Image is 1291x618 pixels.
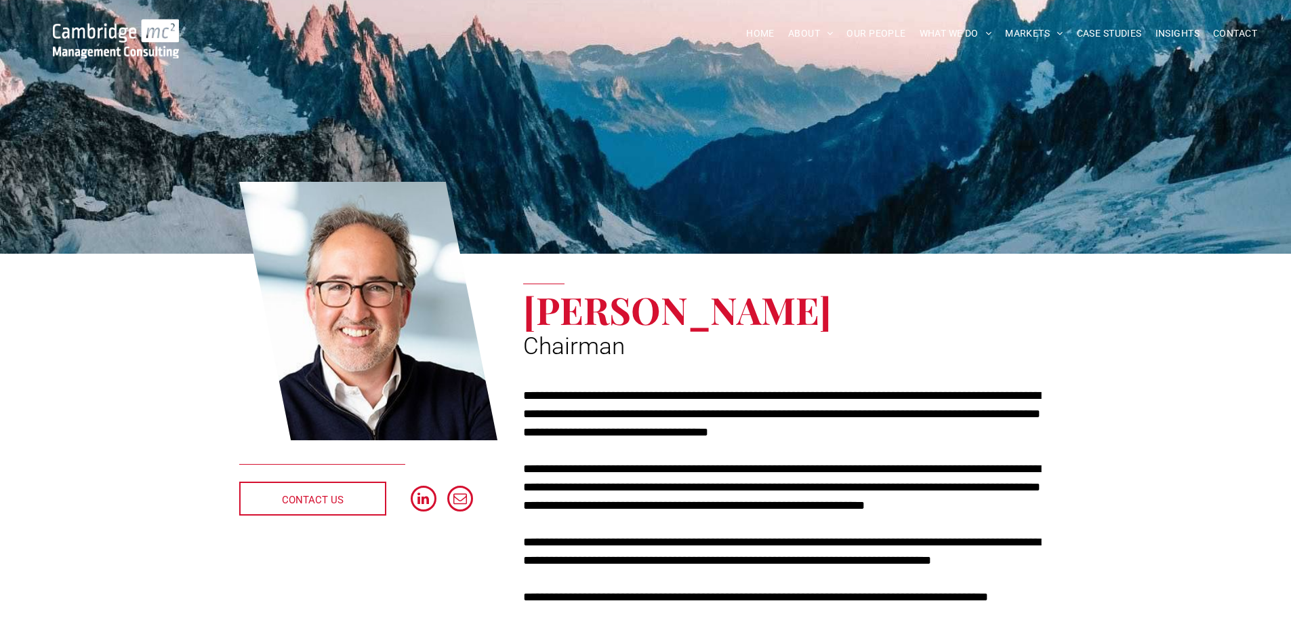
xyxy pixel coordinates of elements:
[1149,23,1206,44] a: INSIGHTS
[1206,23,1264,44] a: CONTACT
[53,19,179,58] img: Go to Homepage
[523,284,832,334] span: [PERSON_NAME]
[239,482,386,516] a: CONTACT US
[282,483,344,517] span: CONTACT US
[1070,23,1149,44] a: CASE STUDIES
[523,332,625,360] span: Chairman
[913,23,999,44] a: WHAT WE DO
[781,23,840,44] a: ABOUT
[739,23,781,44] a: HOME
[447,486,473,515] a: email
[840,23,912,44] a: OUR PEOPLE
[411,486,436,515] a: linkedin
[998,23,1069,44] a: MARKETS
